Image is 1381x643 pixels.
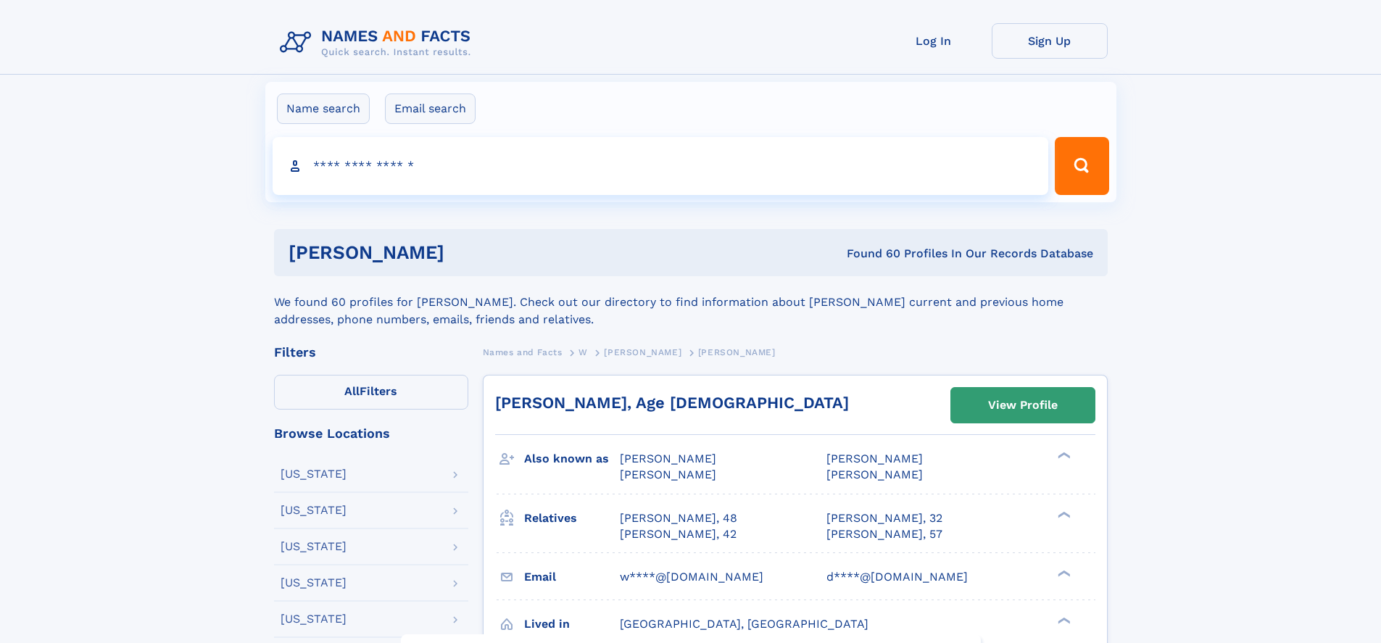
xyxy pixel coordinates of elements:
[1054,451,1071,460] div: ❯
[951,388,1095,423] a: View Profile
[826,452,923,465] span: [PERSON_NAME]
[277,94,370,124] label: Name search
[495,394,849,412] a: [PERSON_NAME], Age [DEMOGRAPHIC_DATA]
[274,375,468,410] label: Filters
[281,577,347,589] div: [US_STATE]
[620,452,716,465] span: [PERSON_NAME]
[826,468,923,481] span: [PERSON_NAME]
[604,347,681,357] span: [PERSON_NAME]
[483,343,563,361] a: Names and Facts
[988,389,1058,422] div: View Profile
[578,347,588,357] span: W
[620,617,868,631] span: [GEOGRAPHIC_DATA], [GEOGRAPHIC_DATA]
[385,94,476,124] label: Email search
[620,526,737,542] a: [PERSON_NAME], 42
[645,246,1093,262] div: Found 60 Profiles In Our Records Database
[524,506,620,531] h3: Relatives
[524,565,620,589] h3: Email
[826,526,942,542] a: [PERSON_NAME], 57
[604,343,681,361] a: [PERSON_NAME]
[274,346,468,359] div: Filters
[273,137,1049,195] input: search input
[281,505,347,516] div: [US_STATE]
[274,23,483,62] img: Logo Names and Facts
[992,23,1108,59] a: Sign Up
[1054,568,1071,578] div: ❯
[281,541,347,552] div: [US_STATE]
[281,613,347,625] div: [US_STATE]
[578,343,588,361] a: W
[620,468,716,481] span: [PERSON_NAME]
[1055,137,1108,195] button: Search Button
[1054,615,1071,625] div: ❯
[281,468,347,480] div: [US_STATE]
[826,510,942,526] a: [PERSON_NAME], 32
[876,23,992,59] a: Log In
[524,447,620,471] h3: Also known as
[274,276,1108,328] div: We found 60 profiles for [PERSON_NAME]. Check out our directory to find information about [PERSON...
[344,384,360,398] span: All
[620,510,737,526] a: [PERSON_NAME], 48
[289,244,646,262] h1: [PERSON_NAME]
[698,347,776,357] span: [PERSON_NAME]
[274,427,468,440] div: Browse Locations
[1054,510,1071,519] div: ❯
[524,612,620,636] h3: Lived in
